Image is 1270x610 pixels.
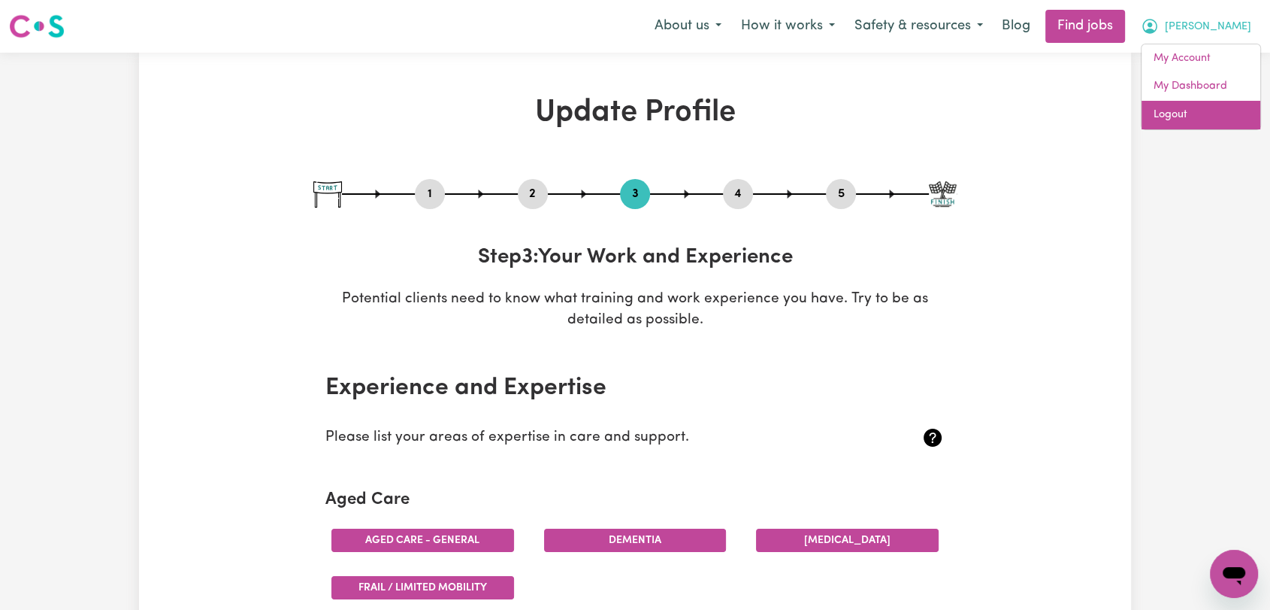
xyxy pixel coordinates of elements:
p: Please list your areas of expertise in care and support. [325,427,842,449]
a: Logout [1141,101,1260,129]
a: Find jobs [1045,10,1125,43]
p: Potential clients need to know what training and work experience you have. Try to be as detailed ... [313,289,957,332]
button: My Account [1131,11,1261,42]
h2: Experience and Expertise [325,374,945,402]
button: About us [645,11,731,42]
h1: Update Profile [313,95,957,131]
a: Blog [993,10,1039,43]
button: [MEDICAL_DATA] [756,529,939,552]
span: [PERSON_NAME] [1165,19,1251,35]
button: Go to step 2 [518,184,548,204]
button: Go to step 5 [826,184,856,204]
a: Careseekers logo [9,9,65,44]
div: My Account [1141,44,1261,130]
button: Dementia [544,529,727,552]
button: Go to step 4 [723,184,753,204]
button: Frail / limited mobility [331,576,514,599]
a: My Dashboard [1141,72,1260,101]
button: Go to step 3 [620,184,650,204]
button: Aged care - General [331,529,514,552]
img: Careseekers logo [9,13,65,40]
button: Safety & resources [845,11,993,42]
h3: Step 3 : Your Work and Experience [313,245,957,271]
button: Go to step 1 [415,184,445,204]
iframe: Button to launch messaging window [1210,550,1258,598]
button: How it works [731,11,845,42]
h2: Aged Care [325,490,945,511]
a: My Account [1141,44,1260,73]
